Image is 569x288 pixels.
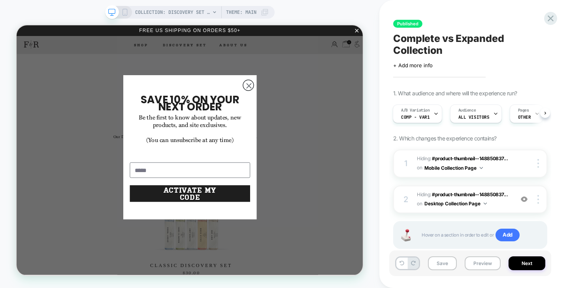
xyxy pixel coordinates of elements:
[402,192,410,207] div: 2
[393,20,422,28] span: Published
[417,199,422,208] span: on
[496,229,520,241] span: Add
[166,89,297,118] span: SAVE 10% ON YOUR NEXT ORDER
[393,32,547,56] span: Complete vs Expanded Collection
[484,203,487,205] img: down arrow
[428,256,457,270] button: Save
[465,256,501,270] button: Preview
[422,229,539,241] span: Hover on a section in order to edit or
[424,199,487,208] button: Desktop Collection Page
[424,163,483,173] button: Mobile Collection Page
[17,25,363,275] iframe: To enrich screen reader interactions, please activate Accessibility in Grammarly extension settings
[401,114,430,120] span: Comp - Var1
[301,72,317,87] button: Close dialog
[393,90,517,97] span: 1. What audience and where will the experience run?
[458,114,490,120] span: All Visitors
[537,159,539,168] img: close
[480,167,483,169] img: down arrow
[537,195,539,204] img: close
[151,183,311,203] input: Email
[401,108,430,113] span: A/B Variation
[398,229,414,241] img: Joystick
[393,62,433,68] span: + Add more info
[518,114,531,120] span: OTHER
[163,116,299,138] span: Be the first to know about updates, new products, and site exclusives.
[521,196,528,203] img: crossed eye
[135,6,210,19] span: COLLECTION: Discovery Set (Category)
[518,108,529,113] span: Pages
[417,154,510,173] span: Hiding :
[432,191,508,197] span: #product-thumbnail--148850837...
[226,6,256,19] span: Theme: MAIN
[393,135,496,142] span: 2. Which changes the experience contains?
[402,156,410,171] div: 1
[417,190,510,209] span: Hiding :
[432,155,508,161] span: #product-thumbnail--148850837...
[509,256,545,270] button: Next
[417,163,422,172] span: on
[458,108,476,113] span: Audience
[151,213,311,235] button: ACTIVATE MY CODE
[173,146,289,158] span: (You can unsubscribe at any time)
